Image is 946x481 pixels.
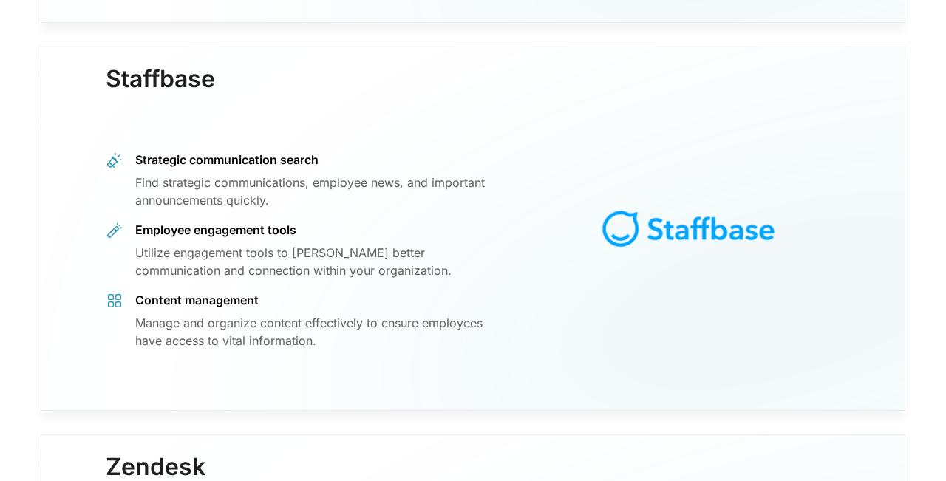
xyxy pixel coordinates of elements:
iframe: Chat Widget [872,410,946,481]
img: logo [523,95,854,363]
div: Strategic communication search [135,151,503,168]
div: Content management [135,292,503,308]
div: Manage and organize content effectively to ensure employees have access to vital information. [135,314,503,349]
div: Utilize engagement tools to [PERSON_NAME] better communication and connection within your organiz... [135,244,503,279]
div: Find strategic communications, employee news, and important announcements quickly. [135,174,503,209]
div: Employee engagement tools [135,222,503,238]
h3: Staffbase [106,65,215,123]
